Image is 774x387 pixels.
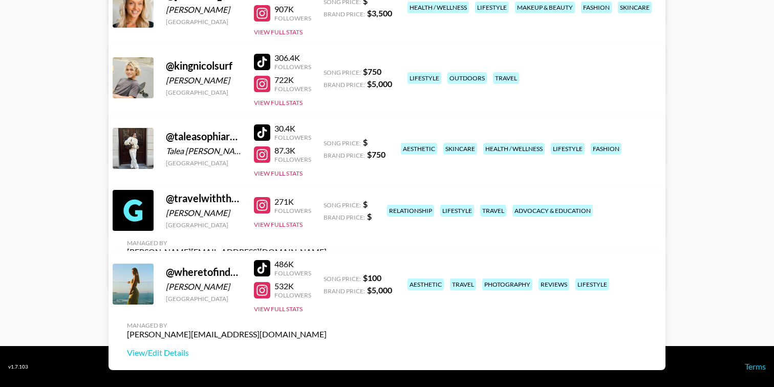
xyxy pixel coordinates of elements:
span: Brand Price: [324,152,365,159]
div: @ taleasophiarogel [166,130,242,143]
button: View Full Stats [254,221,303,228]
div: Followers [274,134,311,141]
div: reviews [539,278,569,290]
div: 30.4K [274,123,311,134]
div: [GEOGRAPHIC_DATA] [166,295,242,303]
div: 87.3K [274,145,311,156]
div: @ travelwiththecrows [166,192,242,205]
div: photography [482,278,532,290]
div: 271K [274,197,311,207]
div: relationship [387,205,434,217]
div: travel [480,205,506,217]
strong: $ 5,000 [367,285,392,295]
button: View Full Stats [254,305,303,313]
div: aesthetic [401,143,437,155]
div: [PERSON_NAME] [166,282,242,292]
div: [PERSON_NAME][EMAIL_ADDRESS][DOMAIN_NAME] [127,247,327,257]
span: Song Price: [324,201,361,209]
div: lifestyle [440,205,474,217]
div: [PERSON_NAME] [166,208,242,218]
div: [PERSON_NAME] [166,75,242,85]
div: skincare [443,143,477,155]
div: travel [450,278,476,290]
button: View Full Stats [254,99,303,106]
div: v 1.7.103 [8,363,28,370]
div: 486K [274,259,311,269]
div: health / wellness [407,2,469,13]
strong: $ 3,500 [367,8,392,18]
div: 722K [274,75,311,85]
div: lifestyle [575,278,609,290]
div: lifestyle [407,72,441,84]
strong: $ 5,000 [367,79,392,89]
div: @ wheretofindme [166,266,242,278]
div: Followers [274,291,311,299]
a: Terms [745,361,766,371]
span: Song Price: [324,69,361,76]
button: View Full Stats [254,169,303,177]
div: [PERSON_NAME][EMAIL_ADDRESS][DOMAIN_NAME] [127,329,327,339]
div: Managed By [127,239,327,247]
div: 306.4K [274,53,311,63]
span: Song Price: [324,139,361,147]
div: Managed By [127,321,327,329]
button: View Full Stats [254,28,303,36]
span: Brand Price: [324,10,365,18]
strong: $ 750 [363,67,381,76]
a: View/Edit Details [127,348,327,358]
span: Song Price: [324,275,361,283]
div: 907K [274,4,311,14]
div: [GEOGRAPHIC_DATA] [166,221,242,229]
div: health / wellness [483,143,545,155]
div: 532K [274,281,311,291]
div: advocacy & education [512,205,593,217]
span: Brand Price: [324,81,365,89]
div: Followers [274,156,311,163]
div: [GEOGRAPHIC_DATA] [166,89,242,96]
div: [GEOGRAPHIC_DATA] [166,159,242,167]
strong: $ 750 [367,149,385,159]
div: Followers [274,207,311,214]
div: fashion [581,2,612,13]
div: fashion [591,143,621,155]
div: lifestyle [475,2,509,13]
div: lifestyle [551,143,585,155]
div: [GEOGRAPHIC_DATA] [166,18,242,26]
strong: $ [367,211,372,221]
strong: $ [363,199,368,209]
div: makeup & beauty [515,2,575,13]
strong: $ 100 [363,273,381,283]
span: Brand Price: [324,213,365,221]
div: @ kingnicolsurf [166,59,242,72]
span: Brand Price: [324,287,365,295]
div: Followers [274,85,311,93]
div: skincare [618,2,652,13]
div: travel [493,72,519,84]
div: Talea [PERSON_NAME] [166,146,242,156]
div: outdoors [447,72,487,84]
div: [PERSON_NAME] [166,5,242,15]
div: Followers [274,269,311,277]
div: Followers [274,14,311,22]
div: Followers [274,63,311,71]
div: aesthetic [407,278,444,290]
strong: $ [363,137,368,147]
